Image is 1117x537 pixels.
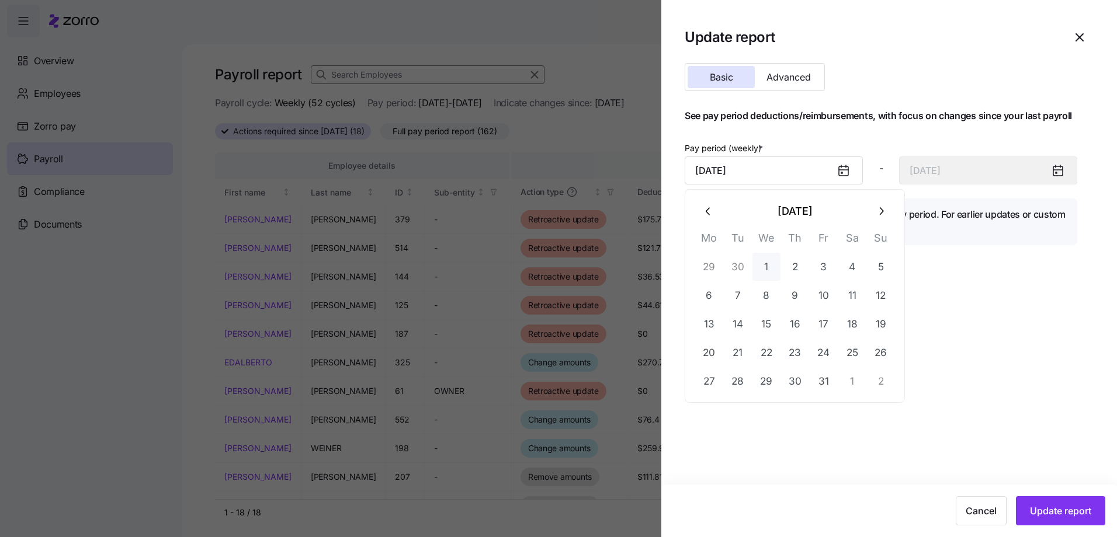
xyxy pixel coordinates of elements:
[752,339,780,367] button: 22 October 2025
[838,229,866,252] th: Sa
[867,367,895,395] button: 2 November 2025
[810,310,838,338] button: 17 October 2025
[695,310,723,338] button: 13 October 2025
[838,310,866,338] button: 18 October 2025
[685,142,765,155] label: Pay period (weekly)
[879,161,883,176] span: -
[723,229,752,252] th: Tu
[810,367,838,395] button: 31 October 2025
[724,310,752,338] button: 14 October 2025
[781,253,809,281] button: 2 October 2025
[866,229,895,252] th: Su
[838,281,866,309] button: 11 October 2025
[724,339,752,367] button: 21 October 2025
[695,281,723,309] button: 6 October 2025
[723,197,867,225] button: [DATE]
[695,367,723,395] button: 27 October 2025
[685,110,1077,122] h1: See pay period deductions/reimbursements, with focus on changes since your last payroll
[867,310,895,338] button: 19 October 2025
[752,367,780,395] button: 29 October 2025
[685,28,1056,46] h1: Update report
[695,253,723,281] button: 29 September 2025
[781,281,809,309] button: 9 October 2025
[809,229,838,252] th: Fr
[695,339,723,367] button: 20 October 2025
[752,281,780,309] button: 8 October 2025
[752,310,780,338] button: 15 October 2025
[781,367,809,395] button: 30 October 2025
[899,156,1077,184] input: End date
[838,367,866,395] button: 1 November 2025
[766,72,811,82] span: Advanced
[752,253,780,281] button: 1 October 2025
[685,156,863,184] input: Start date
[867,253,895,281] button: 5 October 2025
[724,367,752,395] button: 28 October 2025
[781,339,809,367] button: 23 October 2025
[724,253,752,281] button: 30 September 2025
[810,253,838,281] button: 3 October 2025
[710,72,733,82] span: Basic
[752,229,780,252] th: We
[838,253,866,281] button: 4 October 2025
[724,281,752,309] button: 7 October 2025
[838,339,866,367] button: 25 October 2025
[781,310,809,338] button: 16 October 2025
[867,281,895,309] button: 12 October 2025
[810,339,838,367] button: 24 October 2025
[780,229,809,252] th: Th
[810,281,838,309] button: 10 October 2025
[867,339,895,367] button: 26 October 2025
[695,229,723,252] th: Mo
